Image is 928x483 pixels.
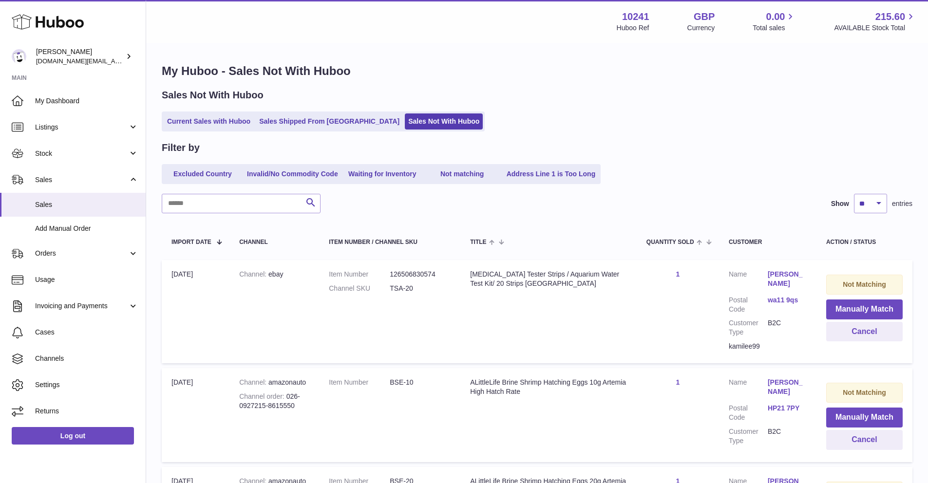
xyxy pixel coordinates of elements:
[35,328,138,337] span: Cases
[729,427,768,446] dt: Customer Type
[35,354,138,363] span: Channels
[753,23,796,33] span: Total sales
[768,318,807,337] dd: B2C
[36,47,124,66] div: [PERSON_NAME]
[164,113,254,130] a: Current Sales with Huboo
[768,378,807,396] a: [PERSON_NAME]
[35,175,128,185] span: Sales
[470,378,627,396] div: ALittleLife Brine Shrimp Hatching Eggs 10g Artemia High Hatch Rate
[35,301,128,311] span: Invoicing and Payments
[329,239,451,245] div: Item Number / Channel SKU
[843,389,886,396] strong: Not Matching
[729,342,807,351] div: kamilee99
[239,378,268,386] strong: Channel
[35,407,138,416] span: Returns
[843,280,886,288] strong: Not Matching
[239,239,309,245] div: Channel
[35,224,138,233] span: Add Manual Order
[694,10,715,23] strong: GBP
[826,322,903,342] button: Cancel
[171,239,211,245] span: Import date
[256,113,403,130] a: Sales Shipped From [GEOGRAPHIC_DATA]
[35,149,128,158] span: Stock
[239,392,286,400] strong: Channel order
[729,239,807,245] div: Customer
[617,23,649,33] div: Huboo Ref
[768,296,807,305] a: wa11 9qs
[834,10,916,33] a: 215.60 AVAILABLE Stock Total
[244,166,341,182] a: Invalid/No Commodity Code
[164,166,242,182] a: Excluded Country
[329,270,390,279] dt: Item Number
[329,284,390,293] dt: Channel SKU
[390,270,451,279] dd: 126506830574
[729,404,768,422] dt: Postal Code
[12,427,134,445] a: Log out
[676,270,680,278] a: 1
[162,141,200,154] h2: Filter by
[470,239,486,245] span: Title
[826,408,903,427] button: Manually Match
[239,270,268,278] strong: Channel
[826,239,903,245] div: Action / Status
[622,10,649,23] strong: 10241
[676,378,680,386] a: 1
[239,392,309,410] div: 026-0927215-8615550
[753,10,796,33] a: 0.00 Total sales
[768,270,807,288] a: [PERSON_NAME]
[35,200,138,209] span: Sales
[239,378,309,387] div: amazonauto
[162,63,912,79] h1: My Huboo - Sales Not With Huboo
[766,10,785,23] span: 0.00
[892,199,912,208] span: entries
[35,275,138,284] span: Usage
[162,260,229,363] td: [DATE]
[729,378,768,399] dt: Name
[646,239,694,245] span: Quantity Sold
[405,113,483,130] a: Sales Not With Huboo
[343,166,421,182] a: Waiting for Inventory
[687,23,715,33] div: Currency
[831,199,849,208] label: Show
[36,57,194,65] span: [DOMAIN_NAME][EMAIL_ADDRESS][DOMAIN_NAME]
[470,270,627,288] div: [MEDICAL_DATA] Tester Strips / Aquarium Water Test Kit/ 20 Strips [GEOGRAPHIC_DATA]
[834,23,916,33] span: AVAILABLE Stock Total
[12,49,26,64] img: londonaquatics.online@gmail.com
[768,404,807,413] a: HP21 7PY
[239,270,309,279] div: ebay
[768,427,807,446] dd: B2C
[729,296,768,314] dt: Postal Code
[503,166,599,182] a: Address Line 1 is Too Long
[35,249,128,258] span: Orders
[390,378,451,387] dd: BSE-10
[35,380,138,390] span: Settings
[423,166,501,182] a: Not matching
[329,378,390,387] dt: Item Number
[35,123,128,132] span: Listings
[162,368,229,462] td: [DATE]
[390,284,451,293] dd: TSA-20
[826,430,903,450] button: Cancel
[729,270,768,291] dt: Name
[162,89,264,102] h2: Sales Not With Huboo
[826,299,903,319] button: Manually Match
[729,318,768,337] dt: Customer Type
[35,96,138,106] span: My Dashboard
[875,10,905,23] span: 215.60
